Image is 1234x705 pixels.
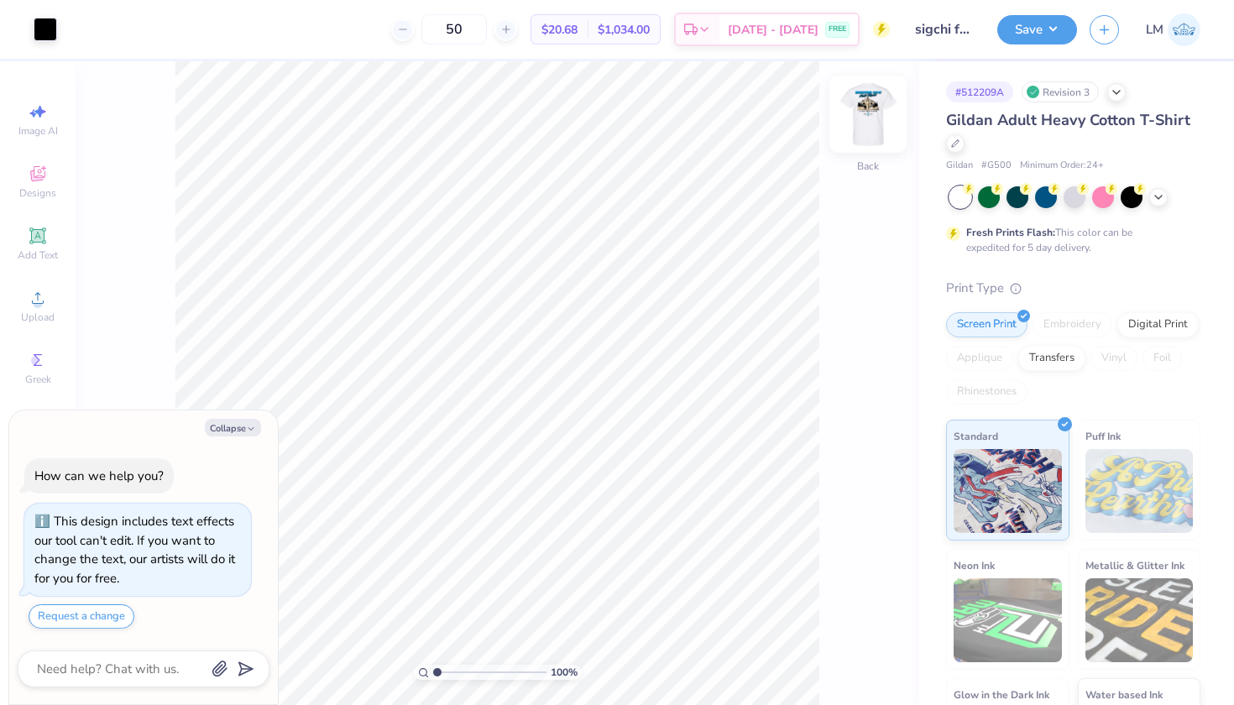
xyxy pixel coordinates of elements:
button: Save [997,15,1077,44]
button: Request a change [29,604,134,629]
input: – – [421,14,487,44]
span: Greek [25,373,51,386]
span: Gildan [946,159,973,173]
div: Back [857,159,879,174]
span: Glow in the Dark Ink [954,686,1049,703]
div: Foil [1142,346,1182,371]
div: Embroidery [1033,312,1112,337]
div: Screen Print [946,312,1027,337]
div: Vinyl [1090,346,1137,371]
div: Transfers [1018,346,1085,371]
span: Water based Ink [1085,686,1163,703]
img: Puff Ink [1085,449,1194,533]
input: Untitled Design [902,13,985,46]
img: Metallic & Glitter Ink [1085,578,1194,662]
span: [DATE] - [DATE] [728,21,818,39]
div: This color can be expedited for 5 day delivery. [966,225,1173,255]
div: How can we help you? [34,467,164,484]
span: $20.68 [541,21,578,39]
span: Image AI [18,124,58,138]
img: Neon Ink [954,578,1062,662]
span: FREE [829,23,846,35]
div: Digital Print [1117,312,1199,337]
div: Rhinestones [946,379,1027,405]
div: # 512209A [946,81,1013,102]
span: LM [1146,20,1163,39]
span: Neon Ink [954,556,995,574]
span: Gildan Adult Heavy Cotton T-Shirt [946,110,1190,130]
span: Minimum Order: 24 + [1020,159,1104,173]
span: Add Text [18,248,58,262]
div: This design includes text effects our tool can't edit. If you want to change the text, our artist... [34,513,235,587]
img: Standard [954,449,1062,533]
span: Standard [954,427,998,445]
button: Collapse [205,419,261,436]
strong: Fresh Prints Flash: [966,226,1055,239]
span: # G500 [981,159,1012,173]
span: 100 % [551,665,578,680]
span: Puff Ink [1085,427,1121,445]
span: Metallic & Glitter Ink [1085,556,1184,574]
span: Designs [19,186,56,200]
a: LM [1146,13,1200,46]
img: Back [834,81,902,148]
span: $1,034.00 [598,21,650,39]
img: Lauren Mcdougal [1168,13,1200,46]
span: Upload [21,311,55,324]
div: Applique [946,346,1013,371]
div: Revision 3 [1022,81,1099,102]
div: Print Type [946,279,1200,298]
